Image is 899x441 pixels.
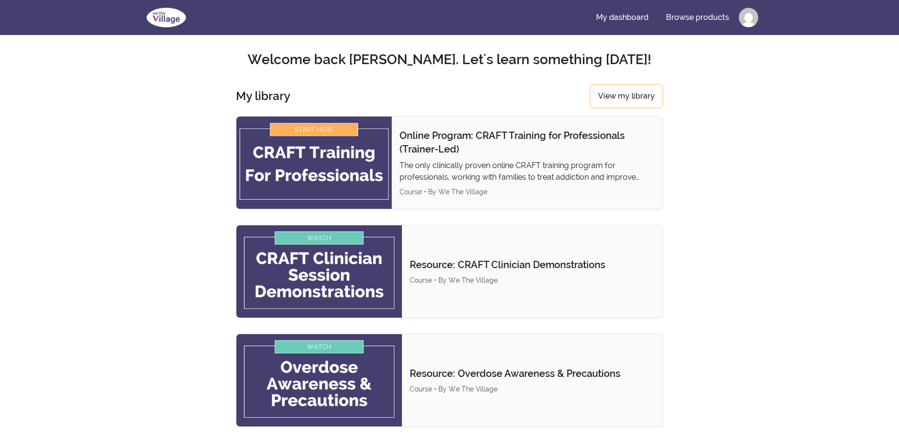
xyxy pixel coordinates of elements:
[141,6,192,29] img: We The Village logo
[236,334,402,426] img: Product image for Resource: Overdose Awareness & Precautions
[236,334,663,427] a: Product image for Resource: Overdose Awareness & PrecautionsResource: Overdose Awareness & Precau...
[236,88,290,104] h3: My library
[410,384,655,394] div: Course • By We The Village
[236,117,392,209] img: Product image for Online Program: CRAFT Training for Professionals (Trainer-Led)
[400,160,655,183] p: The only clinically proven online CRAFT training program for professionals, working with families...
[410,258,655,271] p: Resource: CRAFT Clinician Demonstrations
[588,6,758,29] nav: Main
[236,225,402,318] img: Product image for Resource: CRAFT Clinician Demonstrations
[739,8,758,27] img: Profile image for Patricia Maltby
[590,84,663,108] a: View my library
[400,187,655,197] div: Course • By We The Village
[236,225,663,318] a: Product image for Resource: CRAFT Clinician DemonstrationsResource: CRAFT Clinician Demonstration...
[658,6,737,29] a: Browse products
[141,51,758,68] h2: Welcome back [PERSON_NAME]. Let's learn something [DATE]!
[400,129,655,156] p: Online Program: CRAFT Training for Professionals (Trainer-Led)
[588,6,656,29] a: My dashboard
[410,367,655,380] p: Resource: Overdose Awareness & Precautions
[236,116,663,209] a: Product image for Online Program: CRAFT Training for Professionals (Trainer-Led)Online Program: C...
[410,275,655,285] div: Course • By We The Village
